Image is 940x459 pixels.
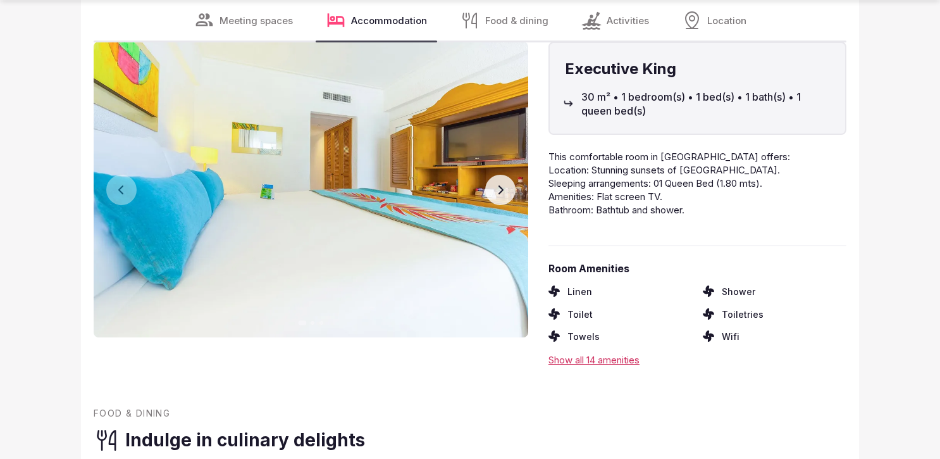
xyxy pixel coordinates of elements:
h4: Executive King [565,58,830,80]
h3: Indulge in culinary delights [125,428,365,453]
span: Location: Stunning sunsets of [GEOGRAPHIC_DATA]. [548,164,780,176]
span: Food & dining [94,407,170,420]
span: Toilet [567,308,593,321]
button: Go to slide 2 [311,321,314,325]
span: 30 m² • 1 bedroom(s) • 1 bed(s) • 1 bath(s) • 1 queen bed(s) [581,90,830,118]
img: Gallery image 1 [94,42,528,337]
span: Linen [567,286,592,298]
span: Wifi [722,330,739,343]
button: Go to slide 3 [319,321,323,325]
span: Towels [567,330,600,343]
div: Show all 14 amenities [548,353,846,367]
span: Activities [607,14,649,27]
button: Go to slide 1 [298,320,306,325]
span: Amenities: Flat screen TV. [548,191,662,203]
span: Toiletries [722,308,764,321]
span: Sleeping arrangements: 01 Queen Bed (1.80 mts). [548,177,762,189]
span: Location [707,14,746,27]
span: Accommodation [351,14,427,27]
span: Shower [722,286,755,298]
span: Meeting spaces [220,14,293,27]
span: Room Amenities [548,261,846,275]
span: This comfortable room in [GEOGRAPHIC_DATA] offers: [548,151,790,163]
span: Bathroom: Bathtub and shower. [548,204,684,216]
span: Food & dining [485,14,548,27]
